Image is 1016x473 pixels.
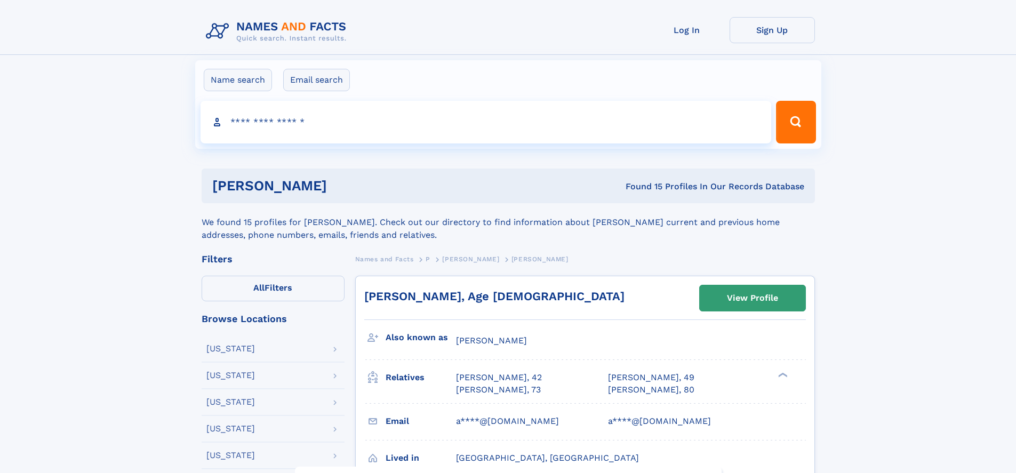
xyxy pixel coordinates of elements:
[456,453,639,463] span: [GEOGRAPHIC_DATA], [GEOGRAPHIC_DATA]
[206,371,255,380] div: [US_STATE]
[253,283,265,293] span: All
[386,368,456,387] h3: Relatives
[700,285,805,311] a: View Profile
[456,335,527,346] span: [PERSON_NAME]
[202,254,345,264] div: Filters
[355,252,414,266] a: Names and Facts
[206,398,255,406] div: [US_STATE]
[426,252,430,266] a: P
[364,290,625,303] a: [PERSON_NAME], Age [DEMOGRAPHIC_DATA]
[456,384,541,396] a: [PERSON_NAME], 73
[476,181,804,193] div: Found 15 Profiles In Our Records Database
[776,101,815,143] button: Search Button
[206,344,255,353] div: [US_STATE]
[608,384,694,396] a: [PERSON_NAME], 80
[442,255,499,263] span: [PERSON_NAME]
[202,203,815,242] div: We found 15 profiles for [PERSON_NAME]. Check out our directory to find information about [PERSON...
[608,372,694,383] a: [PERSON_NAME], 49
[456,372,542,383] a: [PERSON_NAME], 42
[206,424,255,433] div: [US_STATE]
[202,17,355,46] img: Logo Names and Facts
[201,101,772,143] input: search input
[202,276,345,301] label: Filters
[204,69,272,91] label: Name search
[511,255,569,263] span: [PERSON_NAME]
[386,449,456,467] h3: Lived in
[727,286,778,310] div: View Profile
[386,412,456,430] h3: Email
[644,17,730,43] a: Log In
[442,252,499,266] a: [PERSON_NAME]
[283,69,350,91] label: Email search
[426,255,430,263] span: P
[212,179,476,193] h1: [PERSON_NAME]
[386,328,456,347] h3: Also known as
[202,314,345,324] div: Browse Locations
[730,17,815,43] a: Sign Up
[775,372,788,379] div: ❯
[206,451,255,460] div: [US_STATE]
